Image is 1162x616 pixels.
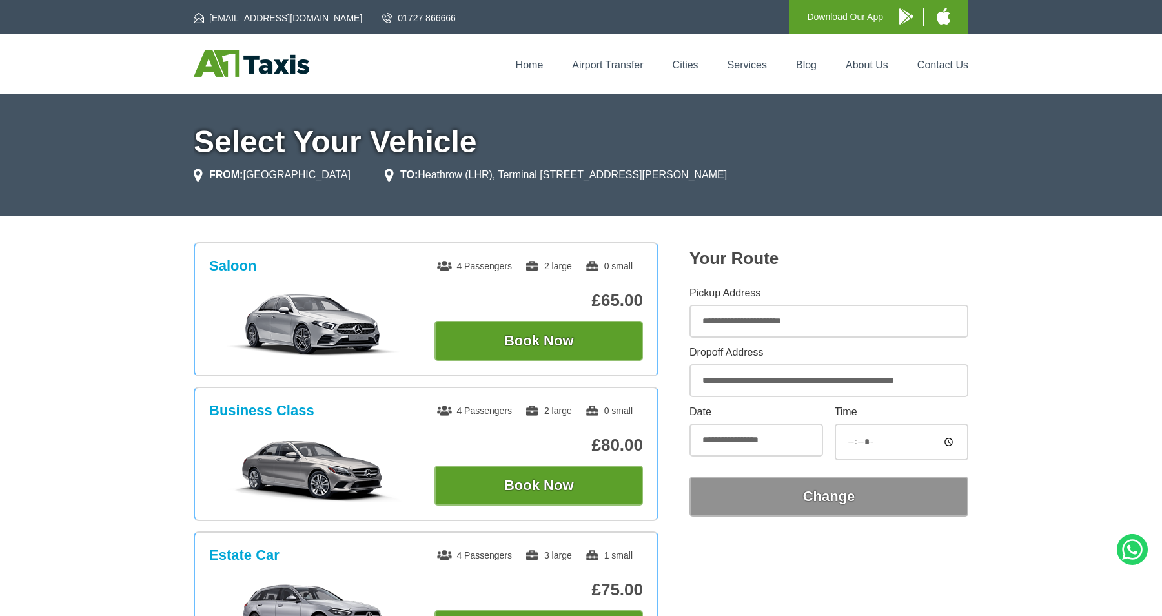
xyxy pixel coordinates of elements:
label: Dropoff Address [689,347,968,358]
li: [GEOGRAPHIC_DATA] [194,167,351,183]
li: Heathrow (LHR), Terminal [STREET_ADDRESS][PERSON_NAME] [385,167,727,183]
span: 4 Passengers [437,406,512,416]
a: About Us [846,59,888,70]
h2: Your Route [689,249,968,269]
label: Date [689,407,823,417]
a: Contact Us [917,59,968,70]
a: Cities [673,59,698,70]
label: Pickup Address [689,288,968,298]
span: 4 Passengers [437,550,512,560]
span: 3 large [525,550,572,560]
span: 0 small [585,261,633,271]
strong: FROM: [209,169,243,180]
span: 1 small [585,550,633,560]
span: 4 Passengers [437,261,512,271]
img: Saloon [216,293,411,357]
a: Blog [796,59,817,70]
span: 2 large [525,261,572,271]
a: Airport Transfer [572,59,643,70]
p: Download Our App [807,9,883,25]
span: 0 small [585,406,633,416]
p: £80.00 [434,435,643,455]
img: A1 Taxis St Albans LTD [194,50,309,77]
a: 01727 866666 [382,12,456,25]
h3: Saloon [209,258,256,274]
button: Book Now [434,466,643,506]
button: Book Now [434,321,643,361]
img: Business Class [216,437,411,502]
p: £65.00 [434,291,643,311]
button: Change [689,477,968,517]
img: A1 Taxis iPhone App [937,8,950,25]
a: [EMAIL_ADDRESS][DOMAIN_NAME] [194,12,362,25]
label: Time [835,407,968,417]
a: Home [516,59,544,70]
span: 2 large [525,406,572,416]
a: Services [728,59,767,70]
h1: Select Your Vehicle [194,127,968,158]
h3: Estate Car [209,547,280,564]
p: £75.00 [434,580,643,600]
strong: TO: [400,169,418,180]
img: A1 Taxis Android App [899,8,913,25]
h3: Business Class [209,402,314,419]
